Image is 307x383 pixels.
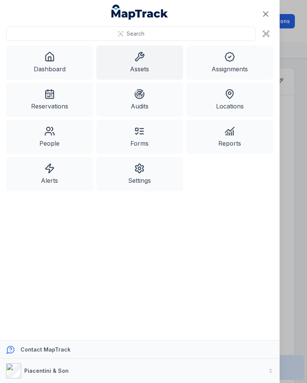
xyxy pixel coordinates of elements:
[6,46,93,80] a: Dashboard
[127,30,144,38] span: Search
[20,346,70,353] strong: Contact MapTrack
[186,46,273,80] a: Assignments
[96,157,183,191] a: Settings
[96,120,183,154] a: Forms
[6,83,93,117] a: Reservations
[96,83,183,117] a: Audits
[6,27,256,41] button: Search
[6,157,93,191] a: Alerts
[186,120,273,154] a: Reports
[258,6,274,22] button: Close navigation
[186,83,273,117] a: Locations
[111,5,168,20] a: MapTrack
[24,367,69,374] strong: Piacentini & Son
[6,120,93,154] a: People
[96,46,183,80] a: Assets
